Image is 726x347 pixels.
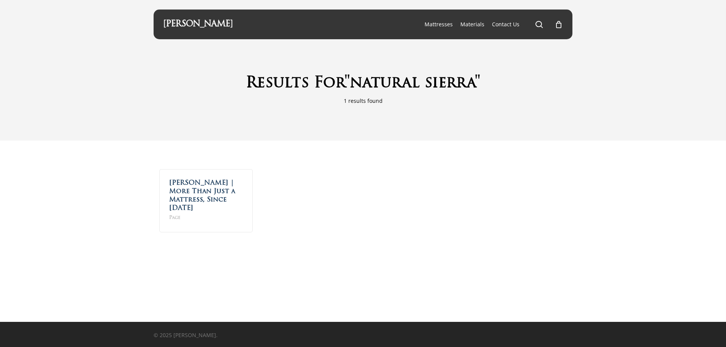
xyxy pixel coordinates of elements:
[169,180,235,211] a: [PERSON_NAME] | More Than Just a Mattress, Since [DATE]
[154,331,324,339] p: © 2025 [PERSON_NAME].
[460,21,484,28] a: Materials
[492,21,519,28] a: Contact Us
[555,20,563,29] a: Cart
[163,20,233,29] a: [PERSON_NAME]
[425,21,453,28] a: Mattresses
[344,97,383,104] span: 1 results found
[421,10,563,39] nav: Main Menu
[169,214,243,222] span: Page
[154,74,573,93] h1: Results For
[345,76,481,91] span: "natural sierra"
